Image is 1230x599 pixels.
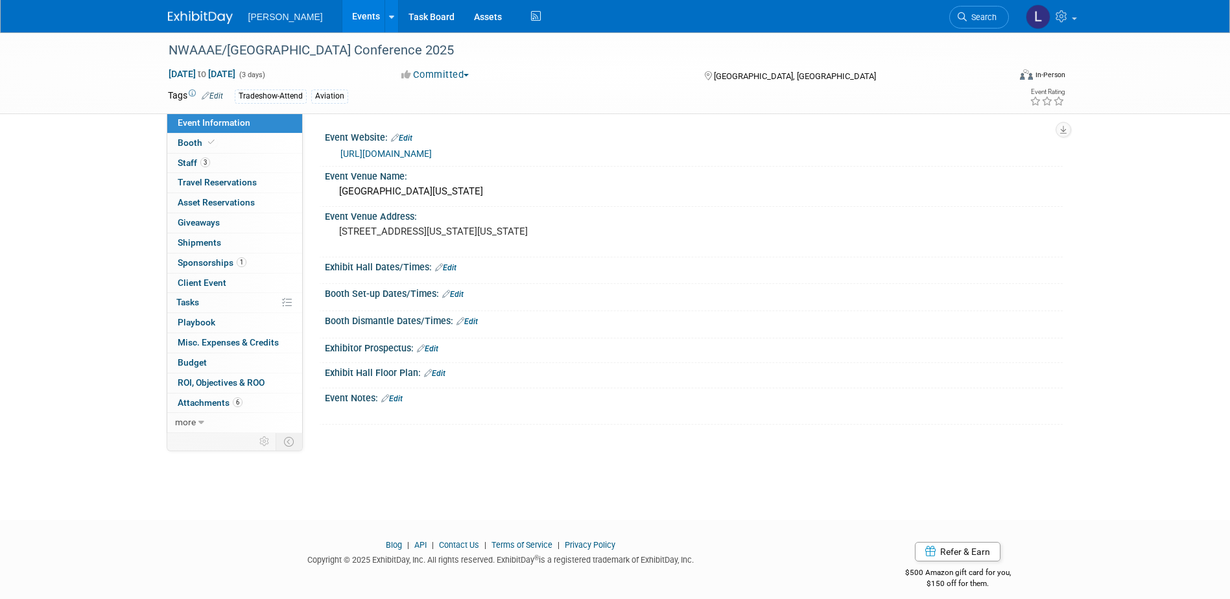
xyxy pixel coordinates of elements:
[325,257,1063,274] div: Exhibit Hall Dates/Times:
[424,369,445,378] a: Edit
[178,158,210,168] span: Staff
[967,12,997,22] span: Search
[167,393,302,413] a: Attachments6
[176,297,199,307] span: Tasks
[167,274,302,293] a: Client Event
[386,540,402,550] a: Blog
[233,397,242,407] span: 6
[175,417,196,427] span: more
[178,277,226,288] span: Client Event
[325,167,1063,183] div: Event Venue Name:
[335,182,1053,202] div: [GEOGRAPHIC_DATA][US_STATE]
[714,71,876,81] span: [GEOGRAPHIC_DATA], [GEOGRAPHIC_DATA]
[167,253,302,273] a: Sponsorships1
[167,293,302,312] a: Tasks
[167,313,302,333] a: Playbook
[325,284,1063,301] div: Booth Set-up Dates/Times:
[200,158,210,167] span: 3
[932,67,1066,87] div: Event Format
[417,344,438,353] a: Edit
[442,290,464,299] a: Edit
[167,233,302,253] a: Shipments
[1026,5,1050,29] img: Lindsey Wolanczyk
[311,89,348,103] div: Aviation
[178,317,215,327] span: Playbook
[853,559,1063,589] div: $500 Amazon gift card for you,
[276,433,302,450] td: Toggle Event Tabs
[167,113,302,133] a: Event Information
[915,542,1000,561] a: Refer & Earn
[178,237,221,248] span: Shipments
[178,257,246,268] span: Sponsorships
[325,338,1063,355] div: Exhibitor Prospectus:
[340,148,432,159] a: [URL][DOMAIN_NAME]
[325,388,1063,405] div: Event Notes:
[238,71,265,79] span: (3 days)
[429,540,437,550] span: |
[178,177,257,187] span: Travel Reservations
[439,540,479,550] a: Contact Us
[178,357,207,368] span: Budget
[949,6,1009,29] a: Search
[1030,89,1065,95] div: Event Rating
[168,551,834,566] div: Copyright © 2025 ExhibitDay, Inc. All rights reserved. ExhibitDay is a registered trademark of Ex...
[164,39,989,62] div: NWAAAE/[GEOGRAPHIC_DATA] Conference 2025
[248,12,323,22] span: [PERSON_NAME]
[481,540,490,550] span: |
[534,554,539,561] sup: ®
[167,333,302,353] a: Misc. Expenses & Credits
[168,89,223,104] td: Tags
[167,213,302,233] a: Giveaways
[235,89,307,103] div: Tradeshow-Attend
[414,540,427,550] a: API
[325,207,1063,223] div: Event Venue Address:
[554,540,563,550] span: |
[237,257,246,267] span: 1
[397,68,474,82] button: Committed
[325,363,1063,380] div: Exhibit Hall Floor Plan:
[391,134,412,143] a: Edit
[404,540,412,550] span: |
[167,353,302,373] a: Budget
[178,337,279,347] span: Misc. Expenses & Credits
[565,540,615,550] a: Privacy Policy
[167,173,302,193] a: Travel Reservations
[178,137,217,148] span: Booth
[167,134,302,153] a: Booth
[178,217,220,228] span: Giveaways
[168,68,236,80] span: [DATE] [DATE]
[435,263,456,272] a: Edit
[208,139,215,146] i: Booth reservation complete
[167,413,302,432] a: more
[853,578,1063,589] div: $150 off for them.
[167,373,302,393] a: ROI, Objectives & ROO
[381,394,403,403] a: Edit
[178,117,250,128] span: Event Information
[168,11,233,24] img: ExhibitDay
[491,540,552,550] a: Terms of Service
[254,433,276,450] td: Personalize Event Tab Strip
[325,311,1063,328] div: Booth Dismantle Dates/Times:
[196,69,208,79] span: to
[1020,69,1033,80] img: Format-Inperson.png
[202,91,223,100] a: Edit
[178,397,242,408] span: Attachments
[339,226,618,237] pre: [STREET_ADDRESS][US_STATE][US_STATE]
[178,197,255,207] span: Asset Reservations
[1035,70,1065,80] div: In-Person
[167,193,302,213] a: Asset Reservations
[167,154,302,173] a: Staff3
[325,128,1063,145] div: Event Website:
[178,377,265,388] span: ROI, Objectives & ROO
[456,317,478,326] a: Edit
